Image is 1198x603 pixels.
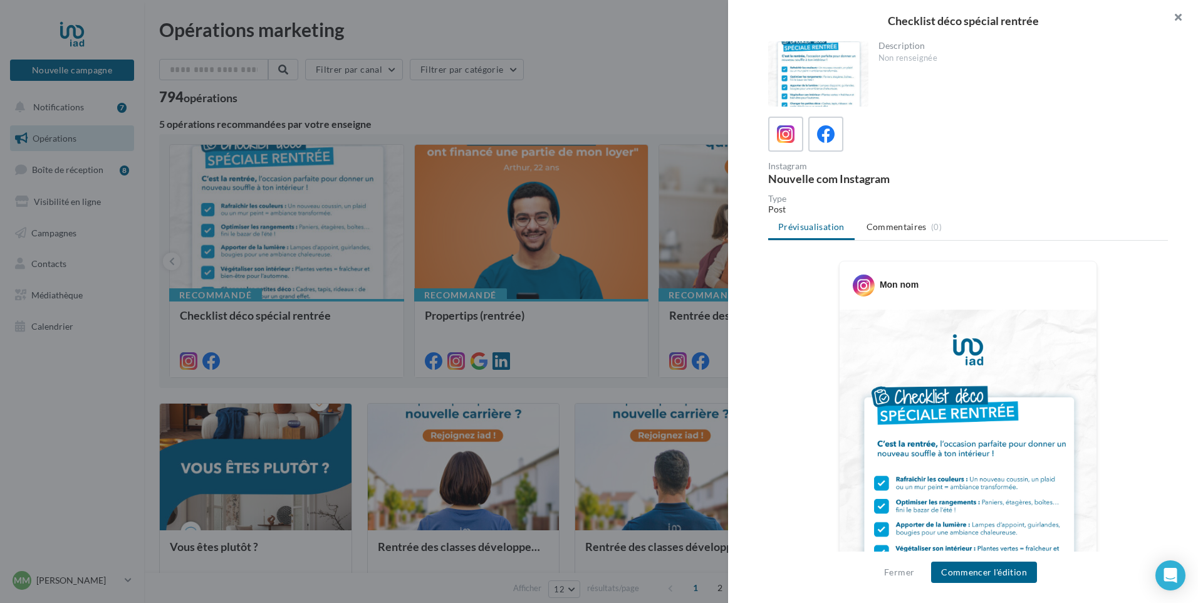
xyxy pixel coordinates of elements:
[768,203,1168,216] div: Post
[768,162,963,170] div: Instagram
[880,278,919,291] div: Mon nom
[878,41,1159,50] div: Description
[1155,560,1185,590] div: Open Intercom Messenger
[879,565,919,580] button: Fermer
[878,53,1159,64] div: Non renseignée
[768,194,1168,203] div: Type
[931,222,942,232] span: (0)
[768,173,963,184] div: Nouvelle com Instagram
[867,221,927,233] span: Commentaires
[931,562,1037,583] button: Commencer l'édition
[748,15,1178,26] div: Checklist déco spécial rentrée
